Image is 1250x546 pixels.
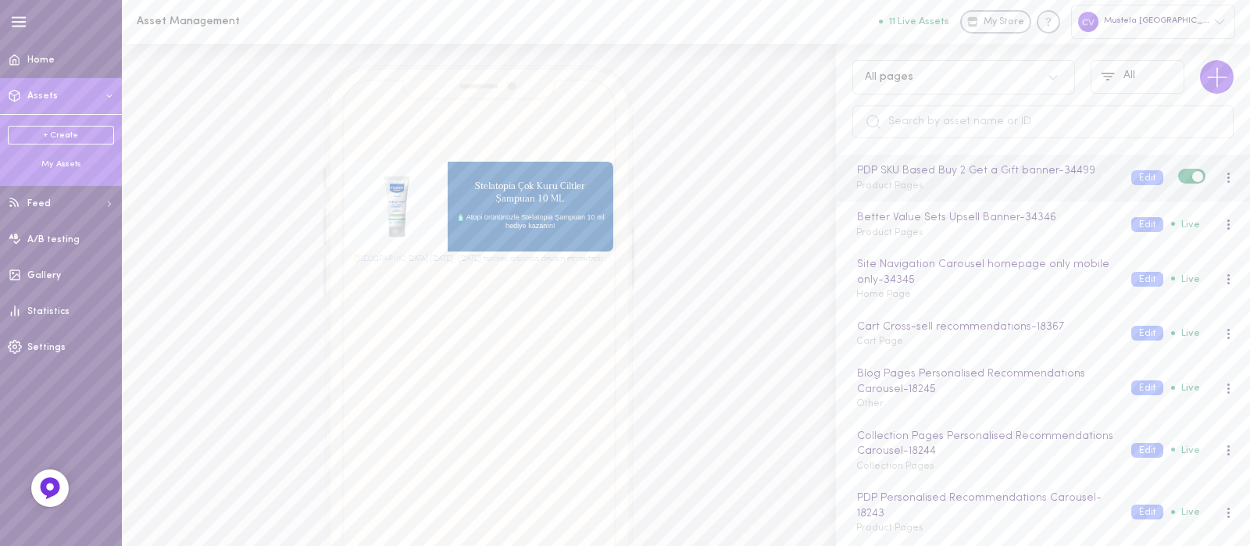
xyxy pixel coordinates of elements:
[346,255,613,262] h2: [GEOGRAPHIC_DATA] [DATE]- [DATE] tarihleri arasında devam etmektedir.
[27,343,66,352] span: Settings
[856,228,923,237] span: Product Pages
[1171,328,1200,338] span: Live
[854,256,1116,288] div: Site Navigation Carousel homepage only mobile only - 34345
[879,16,960,27] a: 11 Live Assets
[455,206,605,230] span: 🧴 Atopi ürününüzle Stelatopia Şampuan 10 ml hediye kazanın!
[27,55,55,65] span: Home
[1171,274,1200,284] span: Live
[984,16,1024,30] span: My Store
[1131,170,1163,185] button: Edit
[1131,380,1163,395] button: Edit
[1171,445,1200,455] span: Live
[38,476,62,500] img: Feedback Button
[27,199,51,209] span: Feed
[854,490,1116,522] div: PDP Personalised Recommendations Carousel - 18243
[854,319,1116,336] div: Cart Cross-sell recommendations - 18367
[856,290,911,299] span: Home Page
[455,180,605,206] span: Stelatopia Çok Kuru Ciltler Şampuan 10 ML
[856,181,923,191] span: Product Pages
[879,16,949,27] button: 11 Live Assets
[1091,60,1184,94] button: All
[1131,505,1163,519] button: Edit
[856,399,884,409] span: Other
[1171,507,1200,517] span: Live
[854,209,1116,227] div: Better Value Sets Upsell Banner - 34346
[960,10,1031,34] a: My Store
[27,271,61,280] span: Gallery
[1071,5,1235,38] div: Mustela [GEOGRAPHIC_DATA]
[1131,443,1163,458] button: Edit
[1171,219,1200,230] span: Live
[1131,272,1163,287] button: Edit
[854,366,1116,398] div: Blog Pages Personalised Recommendations Carousel - 18245
[8,126,114,145] a: + Create
[27,307,70,316] span: Statistics
[852,105,1234,138] input: Search by asset name or ID
[865,72,913,83] div: All pages
[854,428,1116,460] div: Collection Pages Personalised Recommendations Carousel - 18244
[856,462,934,471] span: Collection Pages
[1171,383,1200,393] span: Live
[27,91,58,101] span: Assets
[27,235,80,244] span: A/B testing
[856,523,923,533] span: Product Pages
[1131,217,1163,232] button: Edit
[1131,326,1163,341] button: Edit
[1037,10,1060,34] div: Knowledge center
[8,159,114,170] div: My Assets
[856,337,903,346] span: Cart Page
[137,16,395,27] h1: Asset Management
[854,162,1116,180] div: PDP SKU Based Buy 2 Get a Gift banner - 34499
